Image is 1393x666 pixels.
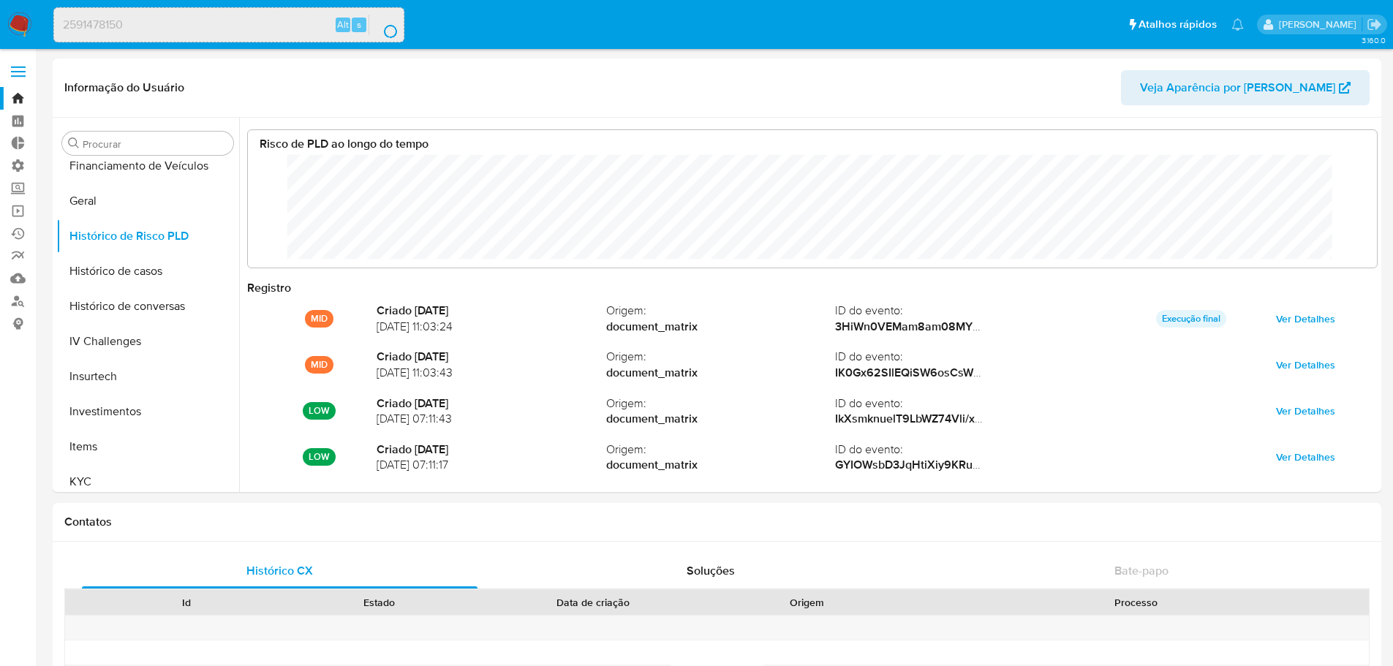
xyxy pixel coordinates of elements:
[606,349,836,365] span: Origem :
[56,359,239,394] button: Insurtech
[377,457,606,473] span: [DATE] 07:11:17
[1114,562,1169,579] span: Bate-papo
[377,442,606,458] strong: Criado [DATE]
[377,365,606,381] span: [DATE] 11:03:43
[1266,353,1345,376] button: Ver Detalhes
[606,411,836,427] strong: document_matrix
[303,448,336,466] p: LOW
[377,349,606,365] strong: Criado [DATE]
[56,394,239,429] button: Investimentos
[835,442,1065,458] span: ID do evento :
[369,15,399,35] button: search-icon
[64,80,184,95] h1: Informação do Usuário
[1266,399,1345,423] button: Ver Detalhes
[606,457,836,473] strong: document_matrix
[913,595,1359,610] div: Processo
[606,442,836,458] span: Origem :
[68,137,80,149] button: Procurar
[1266,445,1345,469] button: Ver Detalhes
[1156,310,1226,328] p: Execução final
[377,396,606,412] strong: Criado [DATE]
[1139,17,1217,32] span: Atalhos rápidos
[835,349,1065,365] span: ID do evento :
[64,515,1370,529] h1: Contatos
[1367,17,1382,32] a: Sair
[56,429,239,464] button: Items
[377,411,606,427] span: [DATE] 07:11:43
[377,303,606,319] strong: Criado [DATE]
[377,319,606,335] span: [DATE] 11:03:24
[56,289,239,324] button: Histórico de conversas
[1140,70,1335,105] span: Veja Aparência por [PERSON_NAME]
[56,183,239,219] button: Geral
[260,135,429,152] strong: Risco de PLD ao longo do tempo
[606,319,836,335] strong: document_matrix
[721,595,893,610] div: Origem
[56,219,239,254] button: Histórico de Risco PLD
[56,464,239,499] button: KYC
[56,254,239,289] button: Histórico de casos
[247,279,291,296] strong: Registro
[687,562,735,579] span: Soluções
[337,18,349,31] span: Alt
[606,365,836,381] strong: document_matrix
[56,324,239,359] button: IV Challenges
[83,137,227,151] input: Procurar
[54,15,404,34] input: Pesquise usuários ou casos...
[835,303,1065,319] span: ID do evento :
[305,356,333,374] p: MID
[1276,309,1335,329] span: Ver Detalhes
[56,148,239,183] button: Financiamento de Veículos
[1276,355,1335,375] span: Ver Detalhes
[293,595,465,610] div: Estado
[246,562,313,579] span: Histórico CX
[1276,447,1335,467] span: Ver Detalhes
[1121,70,1370,105] button: Veja Aparência por [PERSON_NAME]
[1279,18,1362,31] p: edgar.zuliani@mercadolivre.com
[1231,18,1244,31] a: Notificações
[303,402,336,420] p: LOW
[835,396,1065,412] span: ID do evento :
[357,18,361,31] span: s
[305,310,333,328] p: MID
[606,303,836,319] span: Origem :
[1276,401,1335,421] span: Ver Detalhes
[1266,307,1345,330] button: Ver Detalhes
[486,595,701,610] div: Data de criação
[101,595,273,610] div: Id
[606,396,836,412] span: Origem :
[835,410,1388,427] strong: IkXsmknuelT9LbWZ74Vli/xLXbQZ9yIJYFviS9fVDm78J7SeJ76+62XgtkjW6TYGVy7ktH/kbI8k/gIYf0Axvw==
